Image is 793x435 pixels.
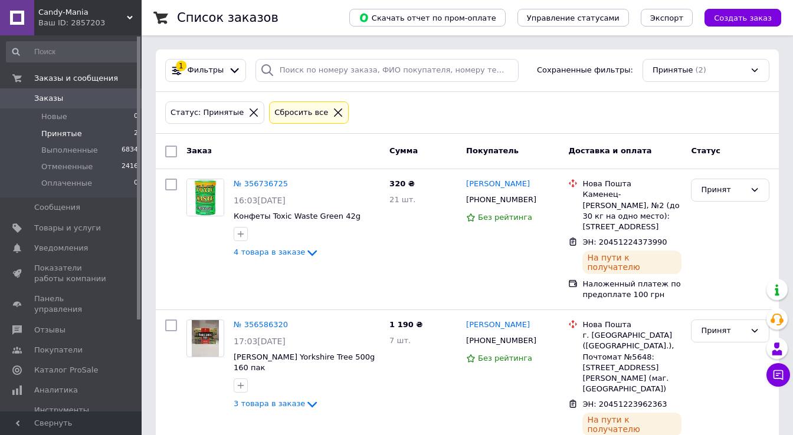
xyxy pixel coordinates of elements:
[704,9,781,27] button: Создать заказ
[41,162,93,172] span: Отмененные
[696,65,706,74] span: (2)
[641,9,693,27] button: Экспорт
[389,179,415,188] span: 320 ₴
[582,330,681,394] div: г. [GEOGRAPHIC_DATA] ([GEOGRAPHIC_DATA].), Почтомат №5648: [STREET_ADDRESS][PERSON_NAME] (маг. [G...
[186,146,212,155] span: Заказ
[41,145,98,156] span: Выполненные
[122,162,138,172] span: 2416
[582,319,681,330] div: Нова Пошта
[188,65,224,76] span: Фильтры
[34,294,109,315] span: Панель управления
[234,399,319,408] a: 3 товара в заказе
[517,9,629,27] button: Управление статусами
[34,202,80,213] span: Сообщения
[134,128,138,139] span: 2
[234,248,305,256] span: 4 товара в заказе
[176,61,186,71] div: 1
[255,59,519,82] input: Поиск по номеру заказа, ФИО покупателя, номеру телефона, Email, номеру накладной
[192,320,219,357] img: Фото товару
[41,178,92,189] span: Оплаченные
[389,336,411,345] span: 7 шт.
[234,337,286,346] span: 17:03[DATE]
[38,7,127,18] span: Candy-Mania
[234,400,305,408] span: 3 товара в заказе
[349,9,506,27] button: Скачать отчет по пром-оплате
[693,13,781,22] a: Создать заказ
[41,111,67,122] span: Новые
[650,14,683,22] span: Экспорт
[272,107,330,119] div: Сбросить все
[701,184,745,196] div: Принят
[34,325,65,335] span: Отзывы
[466,179,530,190] a: [PERSON_NAME]
[34,93,63,104] span: Заказы
[582,238,667,246] span: ЭН: 20451224373990
[34,385,78,396] span: Аналитика
[701,325,745,337] div: Принят
[537,65,633,76] span: Сохраненные фильтры:
[478,354,532,362] span: Без рейтинга
[234,179,288,188] a: № 356736725
[41,128,82,139] span: Принятые
[186,179,224,216] a: Фото товару
[234,212,361,220] a: Конфеты Toxic Waste Green 42g
[359,12,496,23] span: Скачать отчет по пром-оплате
[478,213,532,222] span: Без рейтинга
[234,196,286,205] span: 16:03[DATE]
[177,11,278,25] h1: Список заказов
[34,223,101,233] span: Товары и услуги
[582,179,681,189] div: Нова Пошта
[234,320,288,329] a: № 356586320
[582,400,667,408] span: ЭН: 20451223962363
[122,145,138,156] span: 6834
[691,146,720,155] span: Статус
[134,111,138,122] span: 0
[34,263,109,284] span: Показатели работы компании
[389,320,422,329] span: 1 190 ₴
[234,248,319,256] a: 4 товара в заказе
[464,192,539,207] div: [PHONE_NUMBER]
[186,319,224,357] a: Фото товару
[653,65,693,76] span: Принятые
[527,14,620,22] span: Управление статусами
[234,352,375,373] a: [PERSON_NAME] Yorkshire Tree 500g 160 пак
[466,319,530,331] a: [PERSON_NAME]
[187,179,224,216] img: Фото товару
[34,73,118,84] span: Заказы и сообщения
[466,146,519,155] span: Покупатель
[389,195,415,204] span: 21 шт.
[568,146,651,155] span: Доставка и оплата
[582,279,681,300] div: Наложенный платеж по предоплате 100 грн
[34,345,83,355] span: Покупатели
[464,333,539,348] div: [PHONE_NUMBER]
[34,365,98,375] span: Каталог ProSale
[582,251,681,274] div: На пути к получателю
[34,405,109,426] span: Инструменты вебмастера и SEO
[38,18,142,28] div: Ваш ID: 2857203
[714,14,772,22] span: Создать заказ
[34,243,88,253] span: Уведомления
[582,189,681,232] div: Каменец-[PERSON_NAME], №2 (до 30 кг на одно место): [STREET_ADDRESS]
[389,146,418,155] span: Сумма
[766,363,790,387] button: Чат с покупателем
[134,178,138,189] span: 0
[168,107,246,119] div: Статус: Принятые
[6,41,139,62] input: Поиск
